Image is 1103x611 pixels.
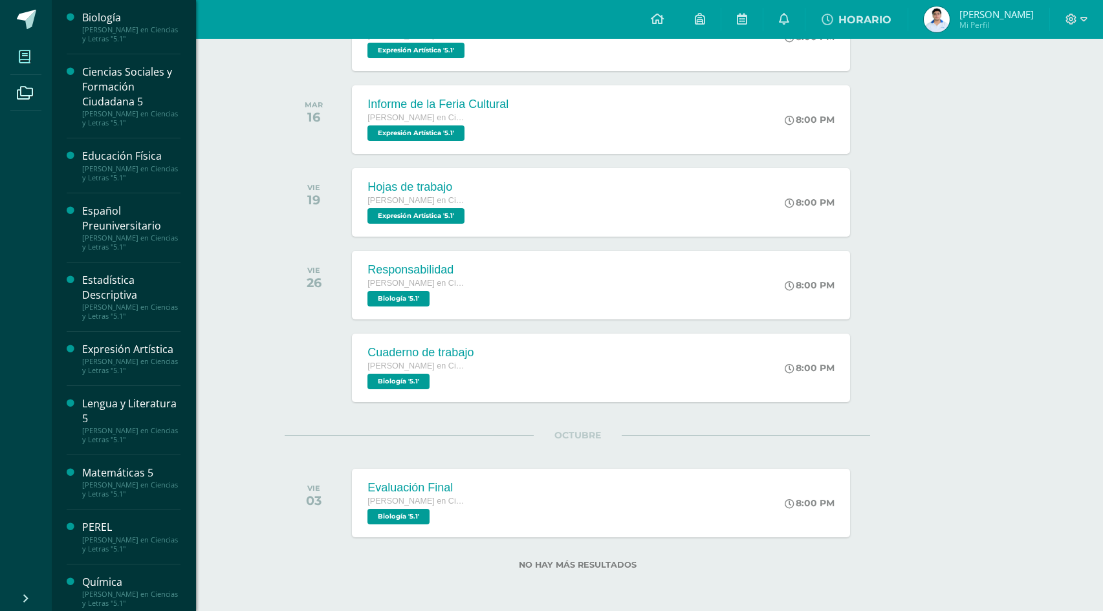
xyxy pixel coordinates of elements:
div: MAR [305,100,323,109]
div: Responsabilidad [367,263,464,277]
span: Expresión Artística '5.1' [367,43,464,58]
a: Matemáticas 5[PERSON_NAME] en Ciencias y Letras "5.1" [82,466,180,498]
span: [PERSON_NAME] en Ciencias y Letras [367,279,464,288]
div: 8:00 PM [785,114,835,125]
a: Biología[PERSON_NAME] en Ciencias y Letras "5.1" [82,10,180,43]
a: Español Preuniversitario[PERSON_NAME] en Ciencias y Letras "5.1" [82,204,180,252]
span: [PERSON_NAME] en Ciencias y Letras [367,361,464,370]
div: Matemáticas 5 [82,466,180,480]
div: VIE [306,484,322,493]
div: Estadística Descriptiva [82,273,180,303]
div: Informe de la Feria Cultural [367,98,508,111]
img: e975b94b90a74fab4a6aee76613f58dc.png [924,6,950,32]
div: [PERSON_NAME] en Ciencias y Letras "5.1" [82,535,180,553]
a: Educación Física[PERSON_NAME] en Ciencias y Letras "5.1" [82,149,180,182]
div: [PERSON_NAME] en Ciencias y Letras "5.1" [82,164,180,182]
div: 16 [305,109,323,125]
a: Expresión Artística[PERSON_NAME] en Ciencias y Letras "5.1" [82,342,180,375]
div: 8:00 PM [785,362,835,374]
span: Biología '5.1' [367,291,430,306]
span: Expresión Artística '5.1' [367,125,464,141]
span: Mi Perfil [959,19,1034,30]
div: [PERSON_NAME] en Ciencias y Letras "5.1" [82,426,180,444]
div: Lengua y Literatura 5 [82,396,180,426]
a: Estadística Descriptiva[PERSON_NAME] en Ciencias y Letras "5.1" [82,273,180,321]
div: Química [82,575,180,590]
div: VIE [307,183,320,192]
span: [PERSON_NAME] [959,8,1034,21]
div: [PERSON_NAME] en Ciencias y Letras "5.1" [82,109,180,127]
div: Expresión Artística [82,342,180,357]
a: Lengua y Literatura 5[PERSON_NAME] en Ciencias y Letras "5.1" [82,396,180,444]
div: Cuaderno de trabajo [367,346,474,359]
label: No hay más resultados [285,560,870,570]
span: HORARIO [838,14,891,26]
a: Química[PERSON_NAME] en Ciencias y Letras "5.1" [82,575,180,608]
div: [PERSON_NAME] en Ciencias y Letras "5.1" [82,233,180,252]
div: [PERSON_NAME] en Ciencias y Letras "5.1" [82,590,180,608]
span: Expresión Artística '5.1' [367,208,464,224]
div: Evaluación Final [367,481,464,495]
div: Hojas de trabajo [367,180,468,194]
a: Ciencias Sociales y Formación Ciudadana 5[PERSON_NAME] en Ciencias y Letras "5.1" [82,65,180,127]
span: OCTUBRE [534,429,622,441]
span: Biología '5.1' [367,374,430,389]
div: Ciencias Sociales y Formación Ciudadana 5 [82,65,180,109]
div: 8:00 PM [785,497,835,509]
div: 03 [306,493,322,508]
div: [PERSON_NAME] en Ciencias y Letras "5.1" [82,357,180,375]
div: Biología [82,10,180,25]
a: PEREL[PERSON_NAME] en Ciencias y Letras "5.1" [82,520,180,553]
div: [PERSON_NAME] en Ciencias y Letras "5.1" [82,25,180,43]
div: Español Preuniversitario [82,204,180,233]
div: 19 [307,192,320,208]
div: 8:00 PM [785,279,835,291]
span: [PERSON_NAME] en Ciencias y Letras [367,497,464,506]
div: [PERSON_NAME] en Ciencias y Letras "5.1" [82,303,180,321]
span: Biología '5.1' [367,509,430,524]
span: [PERSON_NAME] en Ciencias y Letras [367,196,464,205]
div: 26 [307,275,322,290]
span: [PERSON_NAME] en Ciencias y Letras [367,113,464,122]
div: Educación Física [82,149,180,164]
div: 8:00 PM [785,197,835,208]
div: VIE [307,266,322,275]
div: [PERSON_NAME] en Ciencias y Letras "5.1" [82,480,180,498]
div: PEREL [82,520,180,535]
